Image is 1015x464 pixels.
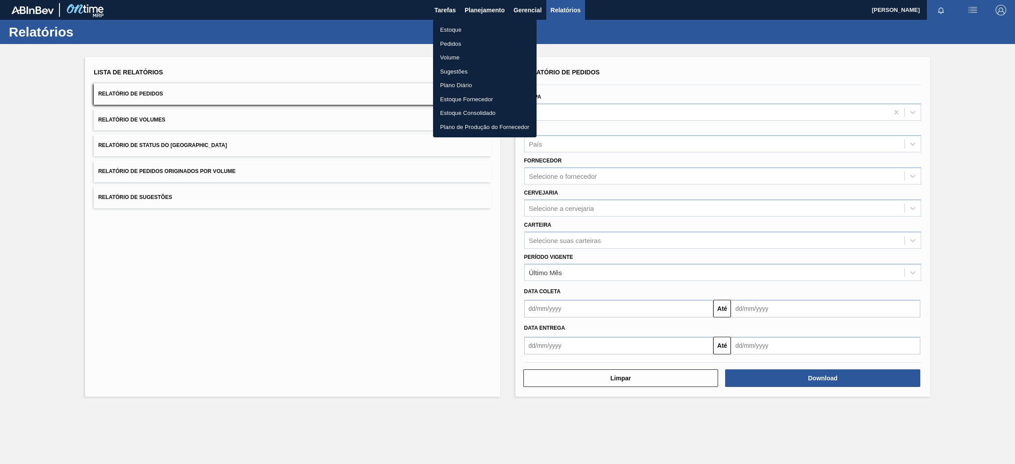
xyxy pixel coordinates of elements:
[433,23,537,37] a: Estoque
[433,51,537,65] a: Volume
[433,120,537,134] a: Plano de Produção do Fornecedor
[433,65,537,79] a: Sugestões
[433,37,537,51] a: Pedidos
[433,106,537,120] a: Estoque Consolidado
[433,78,537,92] a: Plano Diário
[433,92,537,107] a: Estoque Fornecedor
